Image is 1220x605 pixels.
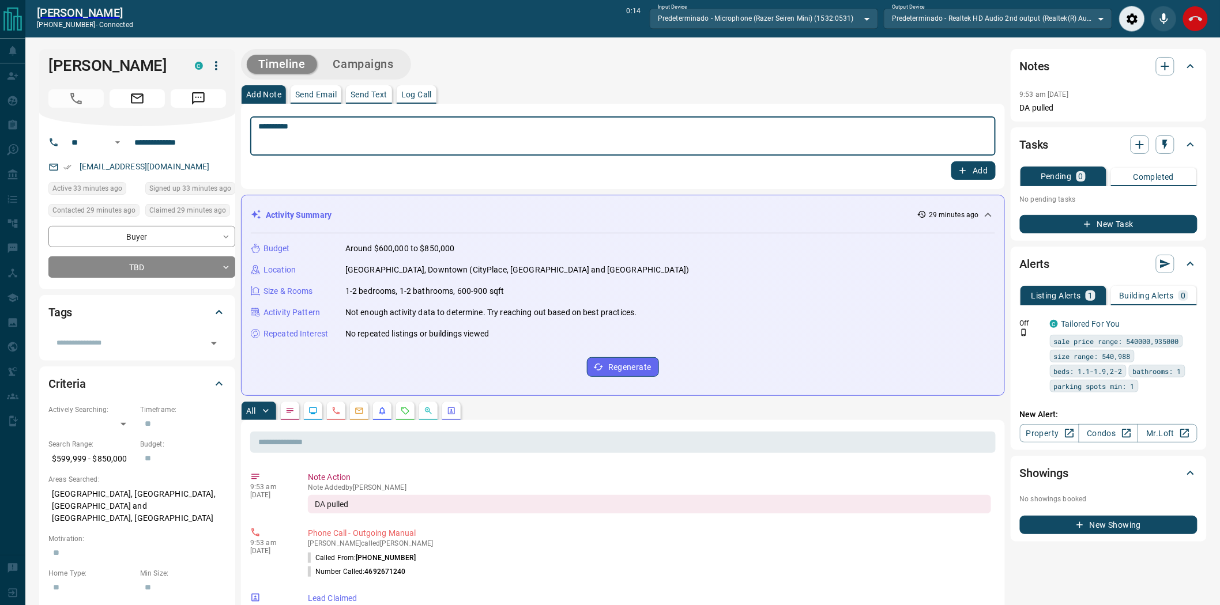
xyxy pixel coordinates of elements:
svg: Emails [355,406,364,415]
div: Showings [1020,459,1198,487]
h2: Showings [1020,464,1069,482]
button: New Task [1020,215,1198,233]
svg: Email Verified [63,163,71,171]
button: Open [111,135,125,149]
p: Lead Claimed [308,592,991,604]
div: Predeterminado - Microphone (Razer Seiren Mini) (1532:0531) [650,9,878,28]
p: Send Email [295,90,337,99]
svg: Calls [332,406,341,415]
span: [PHONE_NUMBER] [356,554,416,562]
p: Off [1020,318,1043,328]
div: TBD [48,256,235,278]
p: 9:53 am [250,483,291,491]
p: [PHONE_NUMBER] - [37,20,133,30]
div: Mon Oct 13 2025 [48,204,140,220]
svg: Agent Actions [447,406,456,415]
p: DA pulled [1020,102,1198,114]
button: Add [951,161,995,180]
button: New Showing [1020,516,1198,534]
span: sale price range: 540000,935000 [1054,335,1179,347]
span: Contacted 29 minutes ago [52,205,135,216]
p: Completed [1134,173,1174,181]
a: Tailored For You [1061,319,1120,328]
div: Activity Summary29 minutes ago [251,205,995,226]
span: beds: 1.1-1.9,2-2 [1054,365,1123,377]
svg: Opportunities [424,406,433,415]
div: Notes [1020,52,1198,80]
p: 0:14 [627,6,641,32]
svg: Requests [401,406,410,415]
span: Email [110,89,165,108]
label: Output Device [892,3,925,11]
p: Areas Searched: [48,474,226,485]
svg: Lead Browsing Activity [308,406,318,415]
a: Property [1020,424,1079,443]
p: Search Range: [48,439,134,449]
p: All [246,407,255,415]
span: Active 33 minutes ago [52,183,122,194]
a: Condos [1079,424,1138,443]
p: Building Alerts [1119,292,1174,300]
p: 0 [1181,292,1185,300]
p: Called From: [308,553,416,563]
p: [DATE] [250,491,291,499]
div: Tags [48,298,226,326]
p: Note Added by [PERSON_NAME] [308,483,991,491]
p: 9:53 am [DATE] [1020,90,1069,99]
p: Repeated Interest [263,328,328,340]
p: New Alert: [1020,409,1198,421]
p: Size & Rooms [263,285,313,297]
div: Mon Oct 13 2025 [145,204,235,220]
p: Activity Summary [266,209,332,221]
div: Predeterminado - Realtek HD Audio 2nd output (Realtek(R) Audio) [884,9,1112,28]
p: Add Note [246,90,281,99]
div: Buyer [48,226,235,247]
p: 0 [1079,172,1083,180]
div: condos.ca [195,62,203,70]
a: [EMAIL_ADDRESS][DOMAIN_NAME] [80,162,210,171]
p: Pending [1041,172,1072,180]
div: Tasks [1020,131,1198,158]
h2: Notes [1020,57,1050,75]
p: 1-2 bedrooms, 1-2 bathrooms, 600-900 sqft [345,285,504,297]
div: End Call [1183,6,1208,32]
p: No repeated listings or buildings viewed [345,328,489,340]
div: Mon Oct 13 2025 [48,182,140,198]
p: Timeframe: [140,404,226,415]
h2: Criteria [48,375,86,393]
p: Location [263,264,296,276]
svg: Notes [285,406,295,415]
p: Budget [263,243,290,255]
span: size range: 540,988 [1054,350,1131,362]
button: Open [206,335,222,351]
p: Min Size: [140,568,226,578]
p: 1 [1088,292,1093,300]
svg: Push Notification Only [1020,328,1028,336]
p: Activity Pattern [263,307,320,319]
div: DA pulled [308,495,991,513]
label: Input Device [658,3,687,11]
span: Claimed 29 minutes ago [149,205,226,216]
p: [PERSON_NAME] called [PERSON_NAME] [308,539,991,547]
h2: Alerts [1020,255,1050,273]
span: parking spots min: 1 [1054,380,1135,392]
h2: Tags [48,303,72,322]
p: Motivation: [48,534,226,544]
p: Log Call [401,90,432,99]
span: Call [48,89,104,108]
span: Signed up 33 minutes ago [149,183,231,194]
p: No showings booked [1020,494,1198,504]
div: Alerts [1020,250,1198,278]
a: Mr.Loft [1138,424,1197,443]
div: Criteria [48,370,226,398]
a: [PERSON_NAME] [37,6,133,20]
p: Phone Call - Outgoing Manual [308,527,991,539]
p: 29 minutes ago [929,210,979,220]
p: Budget: [140,439,226,449]
p: No pending tasks [1020,191,1198,208]
div: Mute [1151,6,1177,32]
p: Listing Alerts [1031,292,1082,300]
span: 4692671240 [365,568,406,576]
span: Message [171,89,226,108]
